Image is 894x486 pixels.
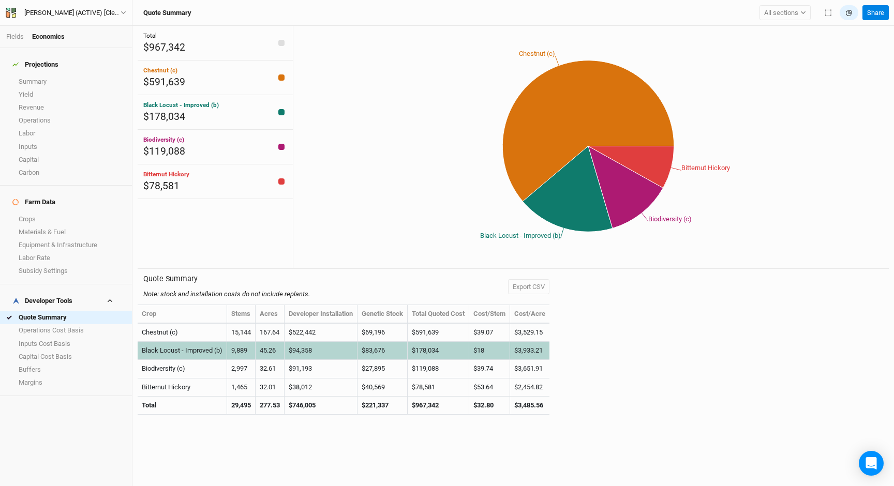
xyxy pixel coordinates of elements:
th: Acres [256,305,285,324]
td: 32.01 [256,378,285,397]
tspan: Bitternut Hickory [681,164,730,172]
td: 9,889 [227,342,256,360]
div: [PERSON_NAME] (ACTIVE) [Cleaned up OpEx] [24,8,121,18]
div: Farm Data [12,198,55,206]
td: Bitternut Hickory [138,378,227,397]
td: $591,639 [408,324,469,342]
td: 2,997 [227,360,256,378]
button: All sections [759,5,811,21]
span: Total [143,32,157,39]
td: $83,676 [357,342,408,360]
tspan: Black Locust - Improved (b) [480,232,561,239]
td: $522,442 [285,324,357,342]
td: 45.26 [256,342,285,360]
th: Cost/Stem [469,305,510,324]
span: Biodiversity (c) [143,136,184,143]
th: Crop [138,305,227,324]
button: Export CSV [508,279,549,295]
td: $18 [469,342,510,360]
td: $27,895 [357,360,408,378]
td: $40,569 [357,378,408,397]
td: 1,465 [227,378,256,397]
td: $78,581 [408,378,469,397]
td: $2,454.82 [510,378,549,397]
td: $38,012 [285,378,357,397]
div: Note: stock and installation costs do not include replants. [143,290,310,299]
td: $69,196 [357,324,408,342]
div: Economics [32,32,65,41]
td: $119,088 [408,360,469,378]
span: $178,034 [143,111,185,123]
th: Developer Installation [285,305,357,324]
td: 29,495 [227,397,256,415]
div: Developer Tools [12,297,72,305]
button: [PERSON_NAME] (ACTIVE) [Cleaned up OpEx] [5,7,127,19]
td: $39.74 [469,360,510,378]
td: $94,358 [285,342,357,360]
td: $91,193 [285,360,357,378]
th: Stems [227,305,256,324]
span: $119,088 [143,145,185,157]
span: All sections [764,8,798,18]
td: 167.64 [256,324,285,342]
td: Black Locust - Improved (b) [138,342,227,360]
span: $967,342 [143,41,185,53]
td: $178,034 [408,342,469,360]
td: 32.61 [256,360,285,378]
td: $967,342 [408,397,469,415]
th: Total Quoted Cost [408,305,469,324]
td: $3,485.56 [510,397,549,415]
span: $78,581 [143,180,180,192]
td: Chestnut (c) [138,324,227,342]
h3: Quote Summary [143,9,191,17]
button: Share [862,5,889,21]
td: Biodiversity (c) [138,360,227,378]
tspan: Biodiversity (c) [648,215,692,223]
span: Black Locust - Improved (b) [143,101,219,109]
span: Bitternut Hickory [143,171,189,178]
div: Projections [12,60,58,69]
td: $221,337 [357,397,408,415]
td: $53.64 [469,378,510,397]
th: Genetic Stock [357,305,408,324]
tspan: Chestnut (c) [519,50,555,57]
td: $32.80 [469,397,510,415]
span: Chestnut (c) [143,67,177,74]
td: Total [138,397,227,415]
td: 277.53 [256,397,285,415]
th: Cost/Acre [510,305,549,324]
h4: Developer Tools [6,291,126,311]
td: $3,529.15 [510,324,549,342]
td: 15,144 [227,324,256,342]
span: $591,639 [143,76,185,88]
td: $746,005 [285,397,357,415]
div: Open Intercom Messenger [859,451,884,476]
td: $3,651.91 [510,360,549,378]
div: Warehime (ACTIVE) [Cleaned up OpEx] [24,8,121,18]
a: Fields [6,33,24,40]
td: $39.07 [469,324,510,342]
h3: Quote Summary [143,275,310,283]
td: $3,933.21 [510,342,549,360]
